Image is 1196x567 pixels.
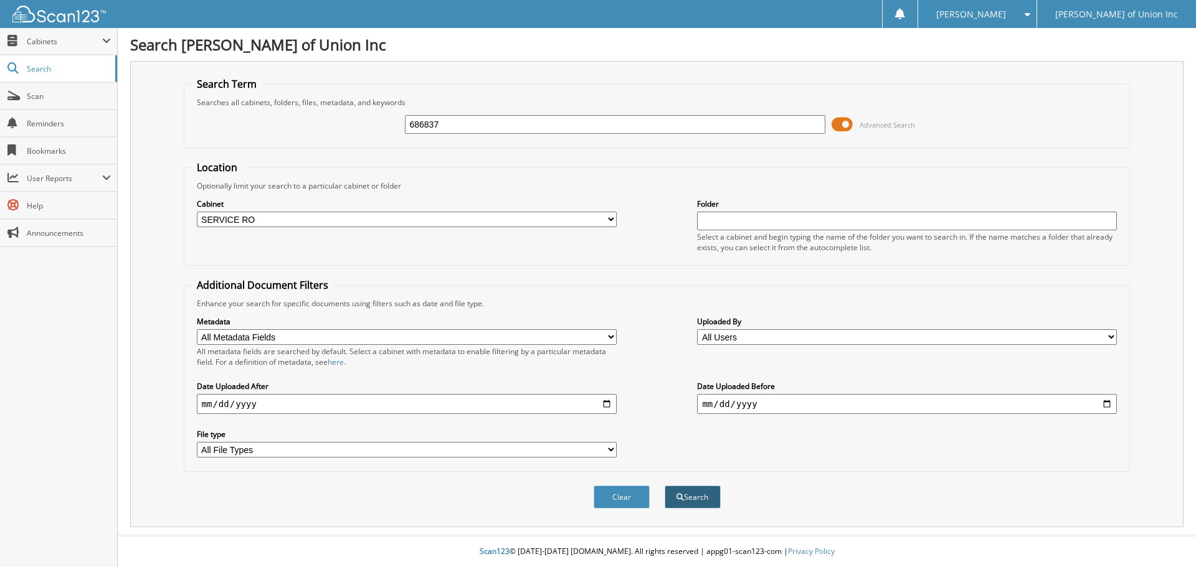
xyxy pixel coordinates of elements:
[27,200,111,211] span: Help
[191,161,244,174] legend: Location
[665,485,721,508] button: Search
[697,316,1117,327] label: Uploaded By
[197,199,617,209] label: Cabinet
[197,429,617,439] label: File type
[197,394,617,414] input: start
[697,394,1117,414] input: end
[697,381,1117,391] label: Date Uploaded Before
[328,357,344,367] a: here
[197,381,617,391] label: Date Uploaded After
[27,146,111,156] span: Bookmarks
[197,346,617,367] div: All metadata fields are searched by default. Select a cabinet with metadata to enable filtering b...
[27,91,111,101] span: Scan
[27,173,102,184] span: User Reports
[697,199,1117,209] label: Folder
[191,298,1124,309] div: Enhance your search for specific documents using filters such as date and file type.
[197,316,617,327] label: Metadata
[191,97,1124,108] div: Searches all cabinets, folders, files, metadata, and keywords
[860,120,915,129] span: Advanced Search
[27,63,109,74] span: Search
[27,36,102,47] span: Cabinets
[697,232,1117,253] div: Select a cabinet and begin typing the name of the folder you want to search in. If the name match...
[118,537,1196,567] div: © [DATE]-[DATE] [DOMAIN_NAME]. All rights reserved | appg01-scan123-com |
[936,11,1006,18] span: [PERSON_NAME]
[27,228,111,238] span: Announcements
[191,180,1124,191] div: Optionally limit your search to a particular cabinet or folder
[788,546,835,556] a: Privacy Policy
[1134,507,1196,567] iframe: Chat Widget
[191,77,263,91] legend: Search Term
[130,34,1184,55] h1: Search [PERSON_NAME] of Union Inc
[191,278,335,292] legend: Additional Document Filters
[594,485,650,508] button: Clear
[27,118,111,129] span: Reminders
[480,546,510,556] span: Scan123
[1055,11,1178,18] span: [PERSON_NAME] of Union Inc
[12,6,106,22] img: scan123-logo-white.svg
